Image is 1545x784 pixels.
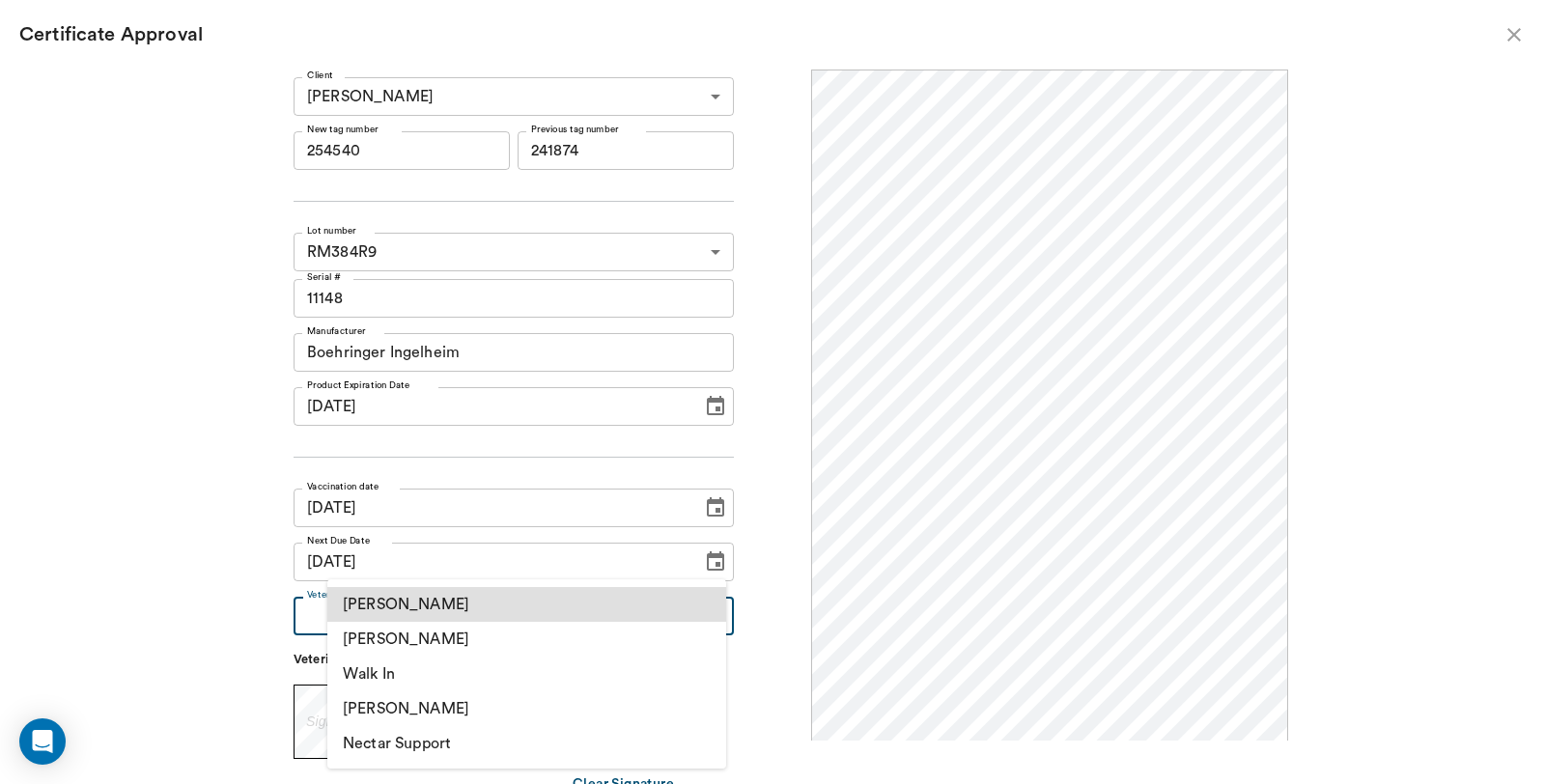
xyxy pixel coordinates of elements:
div: Open Intercom Messenger [19,718,66,765]
li: Nectar Support [327,726,726,761]
li: [PERSON_NAME] [327,587,726,622]
li: [PERSON_NAME] [327,691,726,726]
li: [PERSON_NAME] [327,622,726,657]
li: Walk In [327,657,726,691]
